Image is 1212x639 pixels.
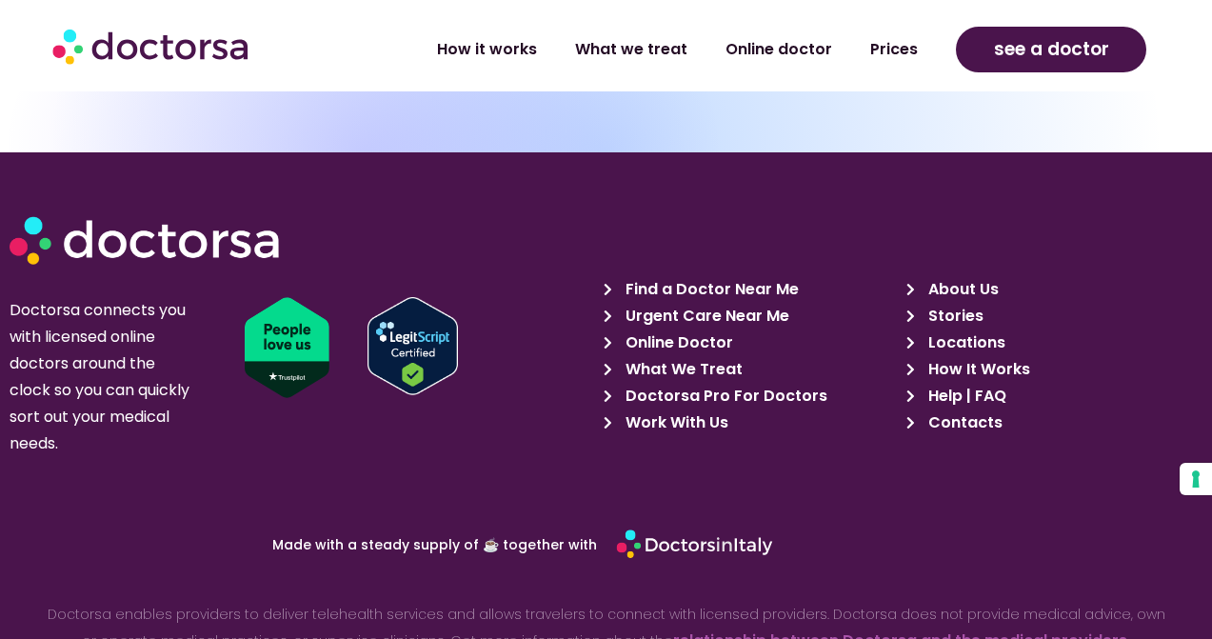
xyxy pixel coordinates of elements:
[604,329,895,356] a: Online Doctor
[94,538,597,551] p: Made with a steady supply of ☕ together with
[924,276,999,303] span: About Us
[924,409,1003,436] span: Contacts
[621,329,733,356] span: Online Doctor
[604,383,895,409] a: Doctorsa Pro For Doctors
[906,356,1198,383] a: How It Works
[368,297,458,395] img: Verify Approval for www.doctorsa.com
[621,276,799,303] span: Find a Doctor Near Me
[906,276,1198,303] a: About Us
[604,276,895,303] a: Find a Doctor Near Me
[924,303,984,329] span: Stories
[621,303,789,329] span: Urgent Care Near Me
[604,409,895,436] a: Work With Us
[956,27,1146,72] a: see a doctor
[924,383,1006,409] span: Help | FAQ
[604,303,895,329] a: Urgent Care Near Me
[621,356,743,383] span: What We Treat
[706,28,851,71] a: Online doctor
[604,356,895,383] a: What We Treat
[994,34,1109,65] span: see a doctor
[621,409,728,436] span: Work With Us
[906,409,1198,436] a: Contacts
[906,329,1198,356] a: Locations
[906,303,1198,329] a: Stories
[1180,463,1212,495] button: Your consent preferences for tracking technologies
[851,28,937,71] a: Prices
[326,28,937,71] nav: Menu
[556,28,706,71] a: What we treat
[418,28,556,71] a: How it works
[906,383,1198,409] a: Help | FAQ
[10,297,193,457] p: Doctorsa connects you with licensed online doctors around the clock so you can quickly sort out y...
[924,356,1030,383] span: How It Works
[621,383,827,409] span: Doctorsa Pro For Doctors
[368,297,615,395] a: Verify LegitScript Approval for www.doctorsa.com
[924,329,1005,356] span: Locations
